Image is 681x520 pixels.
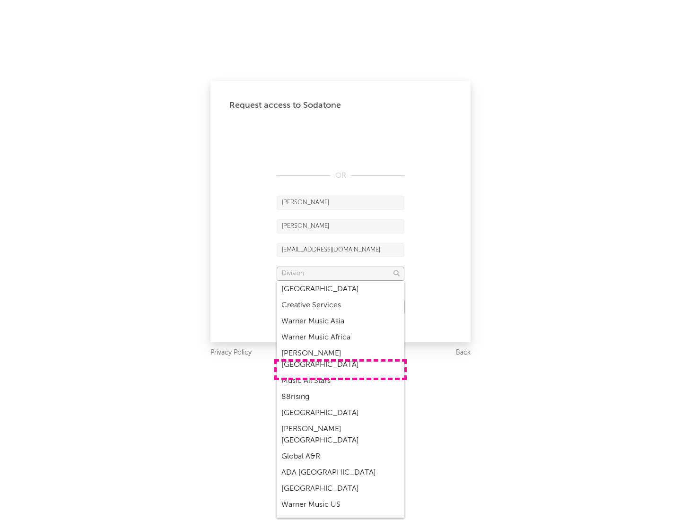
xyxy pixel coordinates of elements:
[277,481,404,497] div: [GEOGRAPHIC_DATA]
[277,346,404,373] div: [PERSON_NAME] [GEOGRAPHIC_DATA]
[277,313,404,329] div: Warner Music Asia
[277,389,404,405] div: 88rising
[210,347,252,359] a: Privacy Policy
[456,347,471,359] a: Back
[277,405,404,421] div: [GEOGRAPHIC_DATA]
[277,373,404,389] div: Music All Stars
[277,449,404,465] div: Global A&R
[277,497,404,513] div: Warner Music US
[277,170,404,182] div: OR
[277,421,404,449] div: [PERSON_NAME] [GEOGRAPHIC_DATA]
[277,297,404,313] div: Creative Services
[277,267,404,281] input: Division
[277,196,404,210] input: First Name
[277,329,404,346] div: Warner Music Africa
[277,465,404,481] div: ADA [GEOGRAPHIC_DATA]
[277,281,404,297] div: [GEOGRAPHIC_DATA]
[277,219,404,234] input: Last Name
[229,100,452,111] div: Request access to Sodatone
[277,243,404,257] input: Email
